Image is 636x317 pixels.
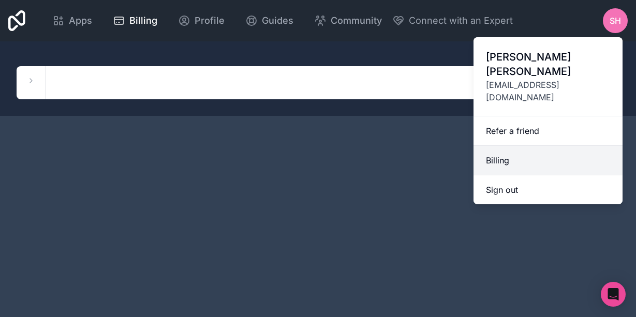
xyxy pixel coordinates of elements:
[486,50,610,79] span: [PERSON_NAME] [PERSON_NAME]
[409,13,513,28] span: Connect with an Expert
[69,13,92,28] span: Apps
[170,9,233,32] a: Profile
[262,13,293,28] span: Guides
[392,13,513,28] button: Connect with an Expert
[44,9,100,32] a: Apps
[486,79,610,103] span: [EMAIL_ADDRESS][DOMAIN_NAME]
[474,146,623,175] a: Billing
[237,9,302,32] a: Guides
[195,13,225,28] span: Profile
[129,13,157,28] span: Billing
[306,9,390,32] a: Community
[474,175,623,204] button: Sign out
[601,282,626,307] div: Open Intercom Messenger
[105,9,166,32] a: Billing
[610,14,621,27] span: SH
[331,13,382,28] span: Community
[474,116,623,146] a: Refer a friend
